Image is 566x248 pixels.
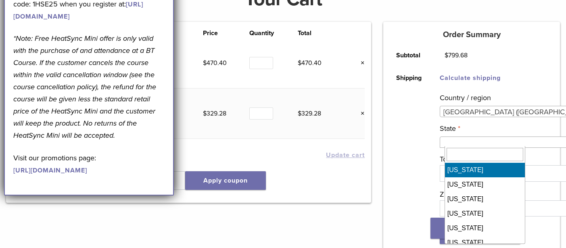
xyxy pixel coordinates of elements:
[430,218,511,239] a: Back To Top
[13,152,165,176] p: Visit our promotions page:
[298,109,301,118] span: $
[203,28,250,38] th: Price
[445,221,525,235] li: [US_STATE]
[387,44,435,67] th: Subtotal
[298,109,321,118] bdi: 329.28
[203,109,226,118] bdi: 329.28
[440,74,501,82] a: Calculate shipping
[445,51,468,59] bdi: 799.68
[13,34,156,140] em: *Note: Free HeatSync Mini offer is only valid with the purchase of and attendance at a BT Course....
[203,59,227,67] bdi: 470.40
[445,163,525,177] li: [US_STATE]
[326,152,365,158] button: Update cart
[298,59,301,67] span: $
[185,171,266,190] button: Apply coupon
[445,177,525,192] li: [US_STATE]
[354,108,365,119] a: Remove this item
[298,59,322,67] bdi: 470.40
[203,109,207,118] span: $
[383,30,560,40] h5: Order Summary
[445,51,448,59] span: $
[298,28,345,38] th: Total
[13,166,87,174] a: [URL][DOMAIN_NAME]
[445,206,525,221] li: [US_STATE]
[13,0,143,21] a: [URL][DOMAIN_NAME]
[249,28,298,38] th: Quantity
[445,192,525,206] li: [US_STATE]
[354,58,365,68] a: Remove this item
[203,59,207,67] span: $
